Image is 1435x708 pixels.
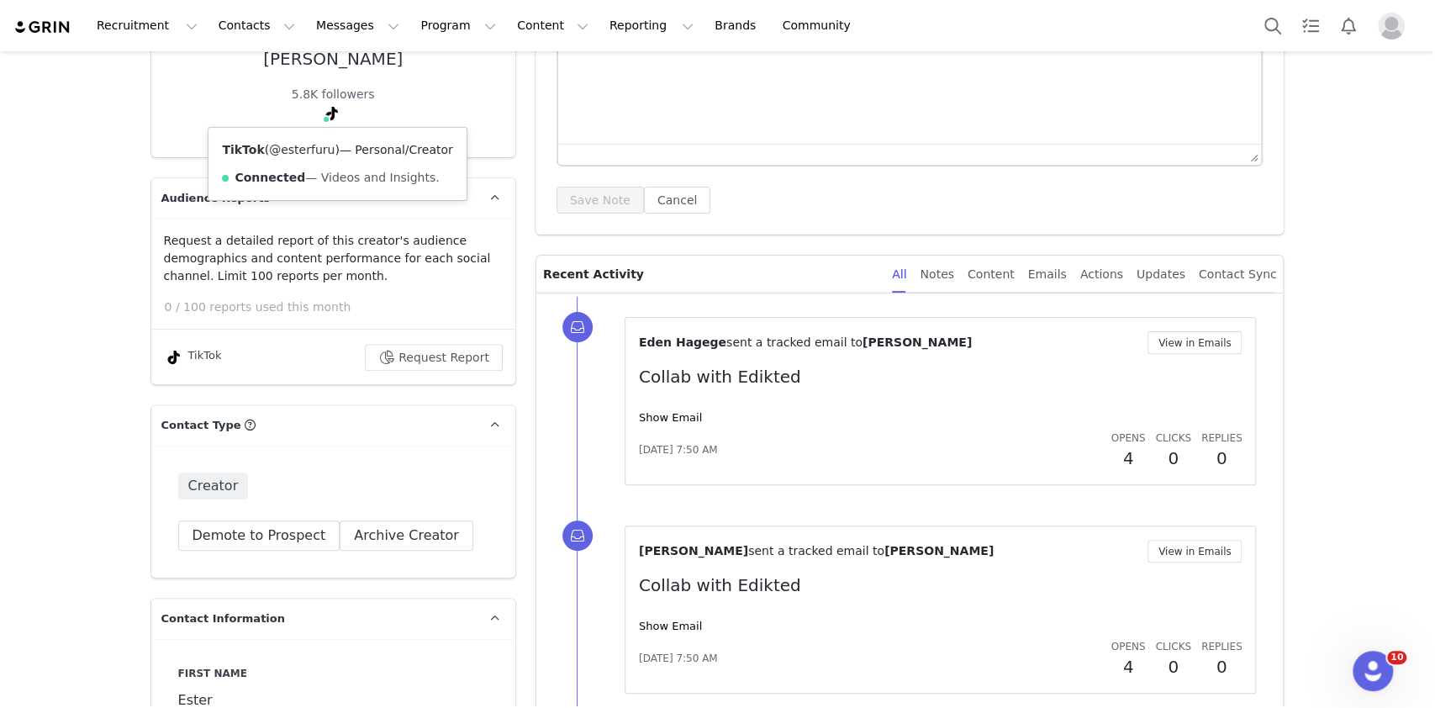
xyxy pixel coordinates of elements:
a: Show Email [639,620,702,632]
span: Contact Information [161,610,285,627]
span: Replies [1201,432,1242,444]
span: Eden Hagege [639,336,726,349]
strong: Connected [235,171,305,184]
span: [DATE] 7:50 AM [639,651,718,666]
p: 0 / 100 reports used this month [165,299,515,316]
div: Content [968,256,1015,293]
span: Clicks [1155,641,1190,653]
label: First Name [178,666,488,681]
button: Recruitment [87,7,208,45]
span: — Personal/Creator [340,143,453,156]
button: Cancel [644,187,710,214]
button: Search [1254,7,1291,45]
button: Program [410,7,506,45]
button: Profile [1368,13,1422,40]
h2: 0 [1201,446,1242,471]
span: [PERSON_NAME] [639,544,748,557]
p: Collab with Edikted [639,573,1242,598]
div: All [892,256,906,293]
span: Replies [1201,641,1242,653]
a: Brands [704,7,771,45]
h2: 0 [1155,654,1190,679]
button: View in Emails [1147,331,1242,354]
div: Contact Sync [1199,256,1277,293]
button: Contacts [208,7,305,45]
div: Updates [1137,256,1185,293]
span: Opens [1111,641,1146,653]
a: Show Email [639,411,702,424]
button: Messages [306,7,409,45]
span: sent a tracked email to [726,336,863,349]
button: View in Emails [1147,540,1242,563]
img: placeholder-profile.jpg [1378,13,1405,40]
span: Opens [1111,432,1146,444]
img: grin logo [13,19,72,35]
div: Press the Up and Down arrow keys to resize the editor. [1243,145,1261,165]
h2: 4 [1111,446,1146,471]
span: Audience Reports [161,190,271,207]
h2: 0 [1201,654,1242,679]
div: TikTok [164,347,222,367]
span: sent a tracked email to [748,544,884,557]
div: Emails [1028,256,1067,293]
span: Clicks [1155,432,1190,444]
h2: 4 [1111,654,1146,679]
span: — Videos and Insights. [305,171,439,184]
span: [PERSON_NAME] [863,336,972,349]
button: Archive Creator [340,520,473,551]
a: Tasks [1292,7,1329,45]
p: Collab with Edikted [639,364,1242,389]
a: @esterfuru [269,143,335,156]
span: Creator [178,473,249,499]
span: ( ) [265,143,340,156]
a: Community [773,7,868,45]
iframe: Intercom live chat [1353,651,1393,691]
button: Reporting [599,7,704,45]
button: Request Report [365,344,503,371]
button: Notifications [1330,7,1367,45]
strong: TikTok [222,143,264,156]
div: 5.8K followers [292,86,375,103]
button: Content [507,7,599,45]
span: 10 [1387,651,1406,664]
div: Actions [1080,256,1123,293]
p: Recent Activity [543,256,878,293]
button: Save Note [557,187,644,214]
div: [PERSON_NAME] [263,50,403,69]
span: Contact Type [161,417,241,434]
span: [DATE] 7:50 AM [639,442,718,457]
p: Request a detailed report of this creator's audience demographics and content performance for eac... [164,232,503,285]
button: Demote to Prospect [178,520,340,551]
h2: 0 [1155,446,1190,471]
span: [PERSON_NAME] [884,544,994,557]
div: Notes [920,256,953,293]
